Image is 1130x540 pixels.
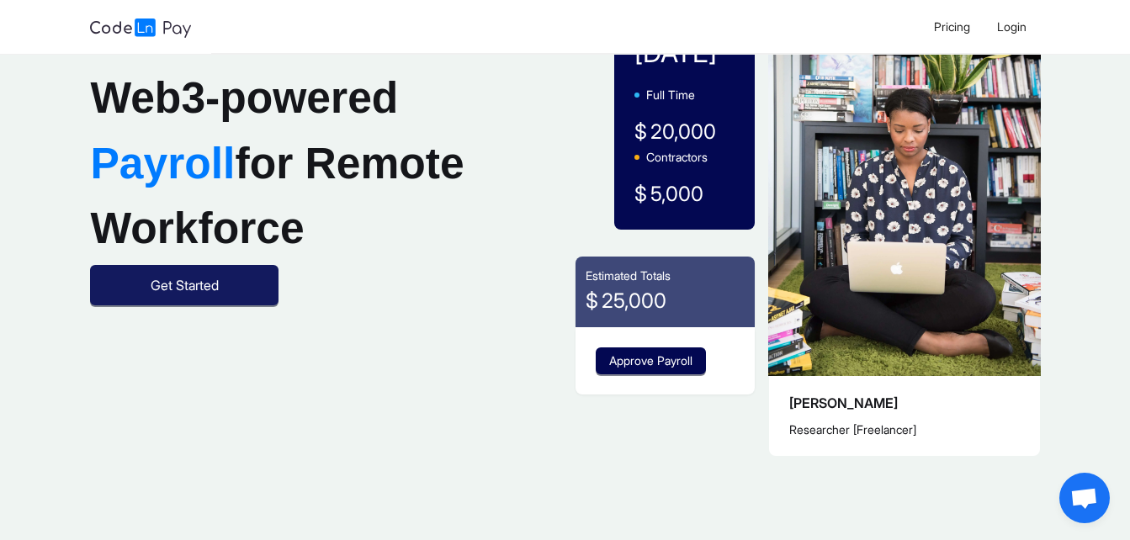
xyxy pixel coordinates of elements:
span: 20,000 [650,119,716,144]
img: logo [90,19,191,38]
span: Estimated Totals [586,268,671,283]
span: Get Started [151,275,219,296]
span: Researcher [Freelancer] [789,422,916,437]
span: Approve Payroll [609,352,692,370]
span: 25,000 [602,289,666,313]
button: Approve Payroll [596,347,706,374]
a: Open chat [1059,473,1110,523]
span: $ [586,285,598,317]
span: Pricing [934,19,970,34]
span: Login [997,19,1027,34]
span: [PERSON_NAME] [789,394,898,411]
span: $ [634,178,647,210]
span: 5,000 [650,182,703,206]
button: Get Started [90,265,279,305]
span: [DATE] [634,36,717,69]
span: Contractors [646,150,708,164]
span: Payroll [90,139,235,188]
h1: Web3-powered for Remote Workforce [90,66,478,261]
a: Get Started [90,278,279,293]
span: $ [634,116,647,148]
span: Full Time [646,87,695,102]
